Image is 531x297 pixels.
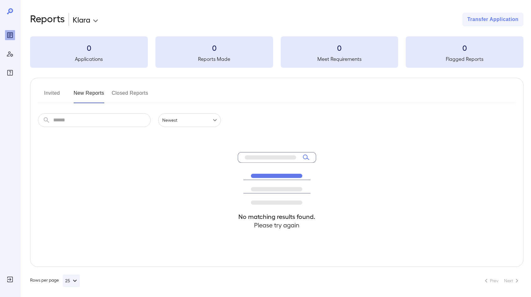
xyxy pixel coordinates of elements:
nav: pagination navigation [480,276,523,286]
h3: 0 [155,43,273,53]
h3: 0 [30,43,148,53]
summary: 0Applications0Reports Made0Meet Requirements0Flagged Reports [30,36,523,68]
h5: Meet Requirements [281,55,398,63]
div: FAQ [5,68,15,78]
h3: 0 [281,43,398,53]
h2: Reports [30,13,65,26]
button: New Reports [74,88,104,103]
button: 25 [63,274,80,287]
h4: Please try again [238,221,316,229]
div: Log Out [5,274,15,284]
button: Closed Reports [112,88,148,103]
h5: Reports Made [155,55,273,63]
button: Transfer Application [462,13,523,26]
button: Invited [38,88,66,103]
h5: Flagged Reports [406,55,523,63]
h4: No matching results found. [238,212,316,221]
div: Rows per page [30,274,80,287]
div: Reports [5,30,15,40]
h3: 0 [406,43,523,53]
div: Newest [158,113,221,127]
h5: Applications [30,55,148,63]
p: Klara [73,14,90,24]
div: Manage Users [5,49,15,59]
